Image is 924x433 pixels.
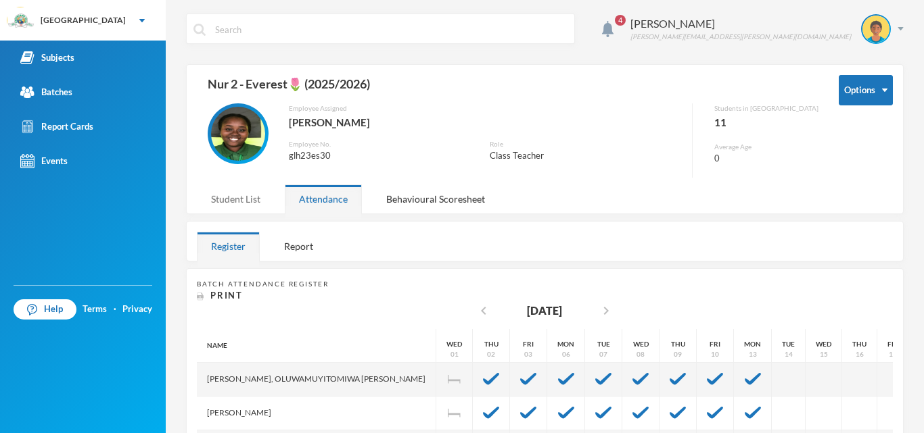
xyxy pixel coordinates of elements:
[83,303,107,316] a: Terms
[211,107,265,161] img: EMPLOYEE
[889,349,897,359] div: 17
[197,280,329,288] span: Batch Attendance Register
[487,349,495,359] div: 02
[714,103,818,113] div: Students in [GEOGRAPHIC_DATA]
[714,113,818,131] div: 11
[20,51,74,65] div: Subjects
[270,232,327,261] div: Report
[197,184,275,213] div: Student List
[20,154,68,168] div: Events
[436,363,473,397] div: Independence Day
[671,339,685,349] div: Thu
[41,14,126,26] div: [GEOGRAPHIC_DATA]
[289,113,682,131] div: [PERSON_NAME]
[637,349,645,359] div: 08
[14,299,76,320] a: Help
[674,349,682,359] div: 09
[714,152,818,165] div: 0
[856,349,864,359] div: 16
[214,14,568,45] input: Search
[820,349,828,359] div: 15
[597,339,610,349] div: Tue
[20,85,72,99] div: Batches
[785,349,793,359] div: 14
[197,397,436,430] div: [PERSON_NAME]
[862,16,890,43] img: STUDENT
[839,75,893,105] button: Options
[711,349,719,359] div: 10
[372,184,499,213] div: Behavioural Scoresheet
[490,149,683,163] div: Class Teacher
[289,103,682,113] div: Employee Assigned
[289,139,469,149] div: Employee No.
[476,303,492,319] i: chevron_left
[630,16,851,32] div: [PERSON_NAME]
[749,349,757,359] div: 13
[714,142,818,152] div: Average Age
[122,303,152,316] a: Privacy
[887,339,898,349] div: Fri
[744,339,761,349] div: Mon
[197,75,818,103] div: Nur 2 - Everest🌷 (2025/2026)
[710,339,720,349] div: Fri
[630,32,851,42] div: [PERSON_NAME][EMAIL_ADDRESS][PERSON_NAME][DOMAIN_NAME]
[816,339,831,349] div: Wed
[615,15,626,26] span: 4
[524,349,532,359] div: 03
[527,303,562,319] div: [DATE]
[7,7,34,34] img: logo
[557,339,574,349] div: Mon
[562,349,570,359] div: 06
[210,290,243,301] span: Print
[446,339,462,349] div: Wed
[598,303,614,319] i: chevron_right
[114,303,116,316] div: ·
[599,349,607,359] div: 07
[782,339,795,349] div: Tue
[197,329,436,363] div: Name
[633,339,649,349] div: Wed
[20,120,93,134] div: Report Cards
[436,397,473,430] div: Independence Day
[451,349,459,359] div: 01
[852,339,867,349] div: Thu
[490,139,683,149] div: Role
[289,149,469,163] div: glh23es30
[285,184,362,213] div: Attendance
[484,339,499,349] div: Thu
[523,339,534,349] div: Fri
[193,24,206,36] img: search
[197,363,436,397] div: [PERSON_NAME], Oluwamuyitomiwa [PERSON_NAME]
[197,232,260,261] div: Register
